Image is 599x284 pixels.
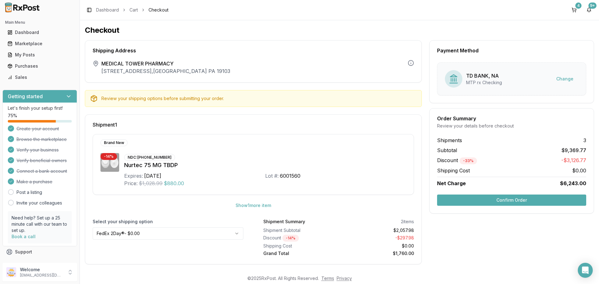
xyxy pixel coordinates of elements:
[341,250,414,257] div: $1,760.00
[139,180,163,187] span: $1,028.99
[437,123,586,129] div: Review your details before checkout
[5,60,75,72] a: Purchases
[2,39,77,49] button: Marketplace
[101,95,416,102] div: Review your shipping options before submitting your order.
[12,234,36,239] a: Book a call
[2,61,77,71] button: Purchases
[96,7,119,13] a: Dashboard
[561,156,586,164] span: -$3,126.77
[437,147,457,154] span: Subtotal
[583,137,586,144] span: 3
[569,5,579,15] button: 4
[437,180,466,186] span: Net Charge
[437,167,470,174] span: Shipping Cost
[124,161,406,170] div: Nurtec 75 MG TBDP
[100,139,128,146] div: Brand New
[321,276,334,281] a: Terms
[85,25,594,35] h1: Checkout
[20,273,63,278] p: [EMAIL_ADDRESS][DOMAIN_NAME]
[17,179,52,185] span: Make a purchase
[101,67,230,75] p: [STREET_ADDRESS] , [GEOGRAPHIC_DATA] PA 19103
[437,116,586,121] div: Order Summary
[7,41,72,47] div: Marketplace
[8,93,43,100] h3: Getting started
[466,79,502,86] div: MTP rx Checking
[17,200,62,206] a: Invite your colleagues
[20,267,63,273] p: Welcome
[341,227,414,233] div: $2,057.98
[560,180,586,187] span: $6,243.00
[575,2,582,9] div: 4
[341,235,414,242] div: - $297.98
[124,180,138,187] div: Price:
[93,122,117,127] span: Shipment 1
[17,136,67,142] span: Browse the marketplace
[8,113,17,119] span: 75 %
[17,147,59,153] span: Verify your business
[7,63,72,69] div: Purchases
[6,267,16,277] img: User avatar
[263,227,336,233] div: Shipment Subtotal
[282,235,299,242] div: - 14 %
[2,72,77,82] button: Sales
[280,172,300,180] div: 6001560
[8,105,72,111] p: Let's finish your setup first!
[2,50,77,60] button: My Posts
[5,38,75,49] a: Marketplace
[17,168,67,174] span: Connect a bank account
[2,246,77,258] button: Support
[17,157,67,164] span: Verify beneficial owners
[263,243,336,249] div: Shipping Cost
[562,147,586,154] span: $9,369.77
[17,126,59,132] span: Create your account
[588,2,597,9] div: 9+
[7,74,72,80] div: Sales
[12,215,68,233] p: Need help? Set up a 25 minute call with our team to set up.
[584,5,594,15] button: 9+
[263,219,305,225] div: Shipment Summary
[7,29,72,36] div: Dashboard
[100,153,117,160] div: - 14 %
[5,20,75,25] h2: Main Menu
[437,48,586,53] div: Payment Method
[101,60,230,67] span: MEDICAL TOWER PHARMACY
[401,219,414,225] div: 2 items
[337,276,352,281] a: Privacy
[5,27,75,38] a: Dashboard
[265,172,279,180] div: Lot #:
[17,189,42,195] a: Post a listing
[2,27,77,37] button: Dashboard
[124,172,143,180] div: Expires:
[2,2,42,12] img: RxPost Logo
[263,250,336,257] div: Grand Total
[5,49,75,60] a: My Posts
[124,154,175,161] div: NDC: [PHONE_NUMBER]
[100,153,119,172] img: Nurtec 75 MG TBDP
[460,157,477,164] div: - 33 %
[5,72,75,83] a: Sales
[164,180,184,187] span: $880.00
[572,167,586,174] span: $0.00
[93,219,243,225] label: Select your shipping option
[437,137,462,144] span: Shipments
[93,48,414,53] div: Shipping Address
[551,73,578,84] button: Change
[231,200,276,211] button: Show1more item
[2,258,77,269] button: Feedback
[578,263,593,278] div: Open Intercom Messenger
[96,7,168,13] nav: breadcrumb
[7,52,72,58] div: My Posts
[341,243,414,249] div: $0.00
[466,72,502,79] div: TD BANK, NA
[437,157,477,163] span: Discount
[144,172,161,180] div: [DATE]
[15,260,36,266] span: Feedback
[263,235,336,242] div: Discount
[149,7,168,13] span: Checkout
[437,195,586,206] button: Confirm Order
[129,7,138,13] a: Cart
